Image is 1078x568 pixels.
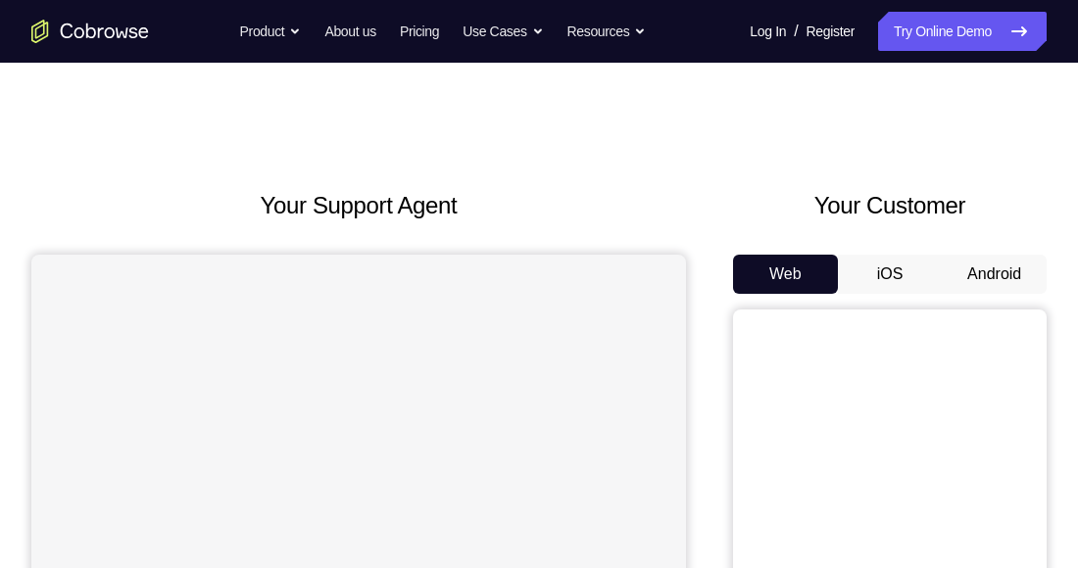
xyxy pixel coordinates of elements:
button: iOS [838,255,943,294]
h2: Your Support Agent [31,188,686,223]
a: Register [807,12,855,51]
button: Product [240,12,302,51]
a: Try Online Demo [878,12,1047,51]
span: / [794,20,798,43]
button: Resources [567,12,647,51]
a: Pricing [400,12,439,51]
button: Android [942,255,1047,294]
button: Use Cases [463,12,543,51]
a: About us [324,12,375,51]
button: Web [733,255,838,294]
h2: Your Customer [733,188,1047,223]
a: Log In [750,12,786,51]
a: Go to the home page [31,20,149,43]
